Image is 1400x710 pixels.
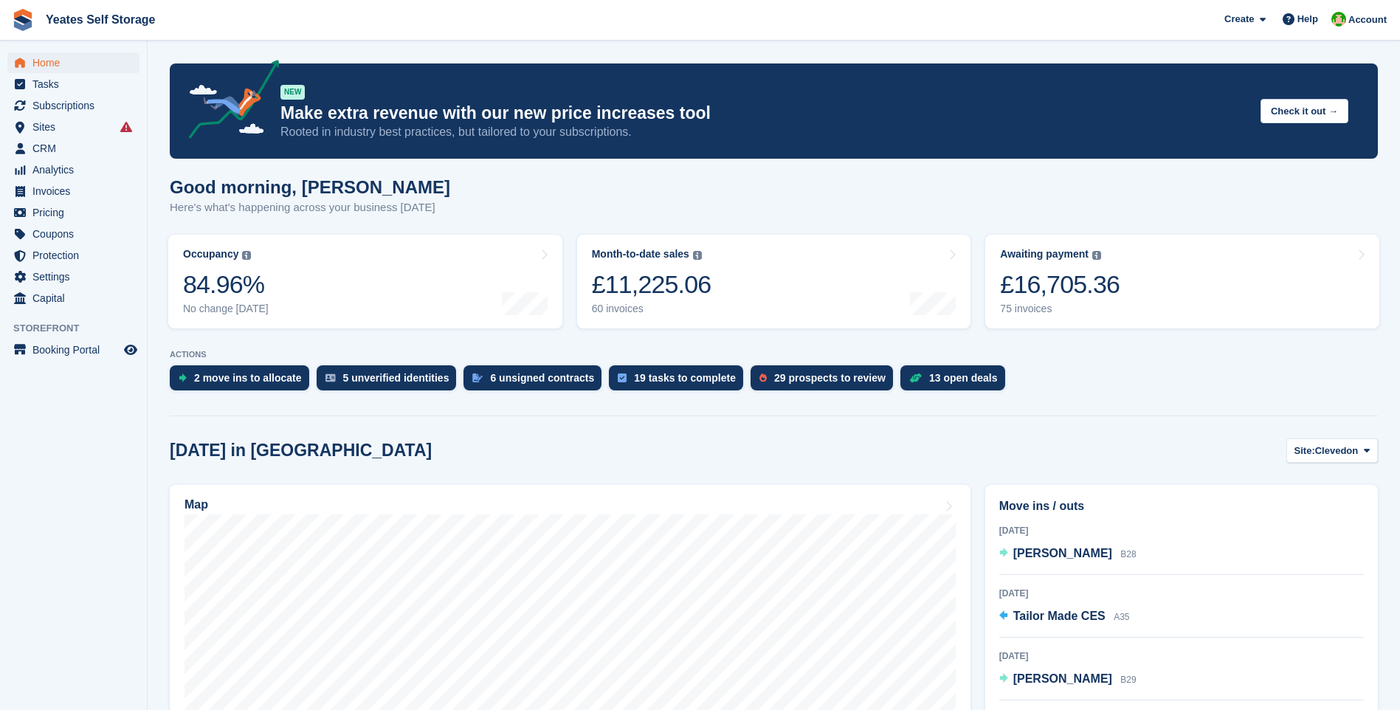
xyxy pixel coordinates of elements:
div: Month-to-date sales [592,248,689,261]
p: ACTIONS [170,350,1378,359]
img: icon-info-grey-7440780725fd019a000dd9b08b2336e03edf1995a4989e88bcd33f0948082b44.svg [693,251,702,260]
span: Clevedon [1315,444,1359,458]
div: Awaiting payment [1000,248,1089,261]
i: Smart entry sync failures have occurred [120,121,132,133]
a: menu [7,138,139,159]
span: Protection [32,245,121,266]
span: Settings [32,266,121,287]
div: 5 unverified identities [343,372,449,384]
a: 13 open deals [900,365,1013,398]
img: move_ins_to_allocate_icon-fdf77a2bb77ea45bf5b3d319d69a93e2d87916cf1d5bf7949dd705db3b84f3ca.svg [179,373,187,382]
span: Help [1297,12,1318,27]
a: menu [7,266,139,287]
span: Create [1224,12,1254,27]
a: menu [7,74,139,94]
span: Home [32,52,121,73]
div: £16,705.36 [1000,269,1120,300]
div: [DATE] [999,524,1364,537]
div: No change [DATE] [183,303,269,315]
button: Check it out → [1261,99,1348,123]
a: 19 tasks to complete [609,365,751,398]
div: 19 tasks to complete [634,372,736,384]
span: [PERSON_NAME] [1013,547,1112,559]
img: deal-1b604bf984904fb50ccaf53a9ad4b4a5d6e5aea283cecdc64d6e3604feb123c2.svg [909,373,922,383]
h2: Move ins / outs [999,497,1364,515]
span: Subscriptions [32,95,121,116]
div: [DATE] [999,649,1364,663]
span: Tasks [32,74,121,94]
span: Sites [32,117,121,137]
a: 2 move ins to allocate [170,365,317,398]
a: Tailor Made CES A35 [999,607,1130,627]
a: Yeates Self Storage [40,7,162,32]
span: Storefront [13,321,147,336]
a: menu [7,224,139,244]
img: Angela Field [1331,12,1346,27]
a: menu [7,117,139,137]
a: 29 prospects to review [751,365,900,398]
img: task-75834270c22a3079a89374b754ae025e5fb1db73e45f91037f5363f120a921f8.svg [618,373,627,382]
div: 75 invoices [1000,303,1120,315]
div: £11,225.06 [592,269,711,300]
span: [PERSON_NAME] [1013,672,1112,685]
span: Tailor Made CES [1013,610,1106,622]
img: stora-icon-8386f47178a22dfd0bd8f6a31ec36ba5ce8667c1dd55bd0f319d3a0aa187defe.svg [12,9,34,31]
a: menu [7,159,139,180]
span: B28 [1120,549,1136,559]
h1: Good morning, [PERSON_NAME] [170,177,450,197]
a: Preview store [122,341,139,359]
span: Coupons [32,224,121,244]
p: Rooted in industry best practices, but tailored to your subscriptions. [280,124,1249,140]
span: Site: [1294,444,1315,458]
p: Here's what's happening across your business [DATE] [170,199,450,216]
a: menu [7,95,139,116]
img: price-adjustments-announcement-icon-8257ccfd72463d97f412b2fc003d46551f7dbcb40ab6d574587a9cd5c0d94... [176,60,280,144]
span: A35 [1114,612,1129,622]
div: 2 move ins to allocate [194,372,302,384]
img: contract_signature_icon-13c848040528278c33f63329250d36e43548de30e8caae1d1a13099fd9432cc5.svg [472,373,483,382]
span: CRM [32,138,121,159]
a: Occupancy 84.96% No change [DATE] [168,235,562,328]
a: menu [7,181,139,201]
a: 5 unverified identities [317,365,464,398]
a: menu [7,340,139,360]
div: 60 invoices [592,303,711,315]
div: [DATE] [999,587,1364,600]
a: [PERSON_NAME] B29 [999,670,1137,689]
img: icon-info-grey-7440780725fd019a000dd9b08b2336e03edf1995a4989e88bcd33f0948082b44.svg [242,251,251,260]
a: menu [7,288,139,309]
a: menu [7,245,139,266]
span: Invoices [32,181,121,201]
span: Capital [32,288,121,309]
p: Make extra revenue with our new price increases tool [280,103,1249,124]
img: prospect-51fa495bee0391a8d652442698ab0144808aea92771e9ea1ae160a38d050c398.svg [759,373,767,382]
span: Pricing [32,202,121,223]
img: icon-info-grey-7440780725fd019a000dd9b08b2336e03edf1995a4989e88bcd33f0948082b44.svg [1092,251,1101,260]
button: Site: Clevedon [1286,438,1378,463]
a: Month-to-date sales £11,225.06 60 invoices [577,235,971,328]
a: menu [7,52,139,73]
div: 6 unsigned contracts [490,372,594,384]
a: menu [7,202,139,223]
span: Booking Portal [32,340,121,360]
span: B29 [1120,675,1136,685]
div: NEW [280,85,305,100]
div: Occupancy [183,248,238,261]
div: 29 prospects to review [774,372,886,384]
h2: Map [185,498,208,511]
a: Awaiting payment £16,705.36 75 invoices [985,235,1379,328]
a: [PERSON_NAME] B28 [999,545,1137,564]
span: Analytics [32,159,121,180]
a: 6 unsigned contracts [463,365,609,398]
div: 13 open deals [929,372,998,384]
img: verify_identity-adf6edd0f0f0b5bbfe63781bf79b02c33cf7c696d77639b501bdc392416b5a36.svg [325,373,336,382]
h2: [DATE] in [GEOGRAPHIC_DATA] [170,441,432,461]
span: Account [1348,13,1387,27]
div: 84.96% [183,269,269,300]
